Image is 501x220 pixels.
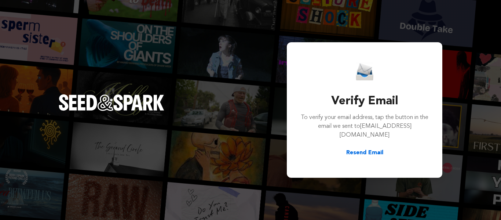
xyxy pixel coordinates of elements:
h3: Verify Email [300,93,429,110]
img: Seed&Spark Logo [59,94,164,111]
p: To verify your email address, tap the button in the email we sent to [300,113,429,140]
span: [EMAIL_ADDRESS][DOMAIN_NAME] [340,123,412,138]
a: Seed&Spark Homepage [59,94,164,125]
button: Resend Email [346,148,383,157]
img: Seed&Spark Email Icon [356,63,373,81]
